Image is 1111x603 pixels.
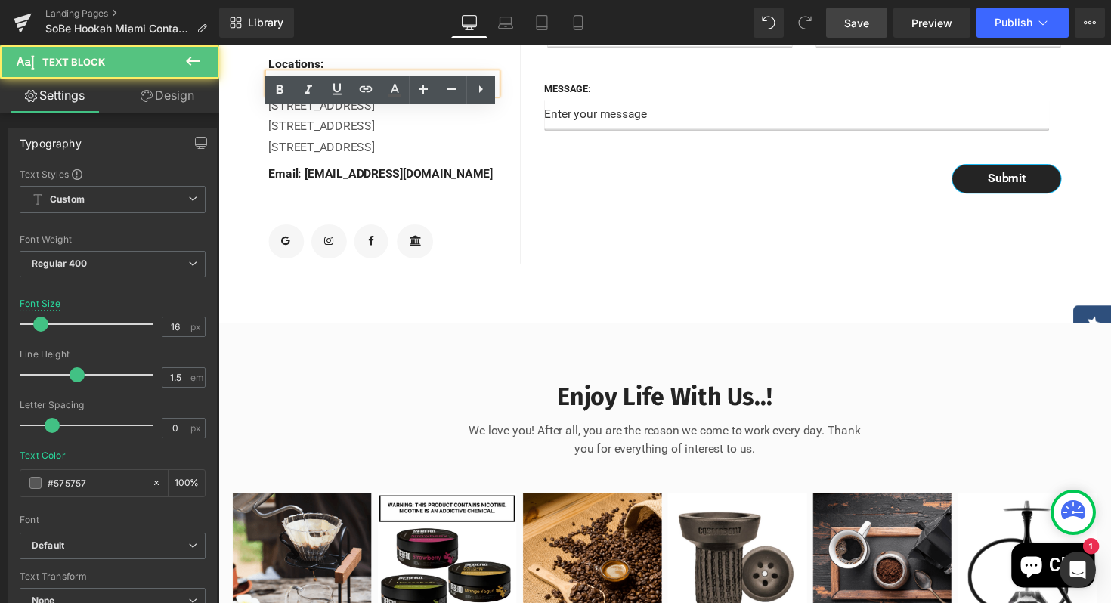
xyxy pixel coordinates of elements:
[976,8,1069,38] button: Publish
[487,8,524,38] a: Laptop
[20,349,206,360] div: Line Height
[169,470,205,496] div: %
[51,29,285,50] div: [STREET_ADDRESS][PERSON_NAME]
[50,193,85,206] b: Custom
[20,128,82,150] div: Typography
[20,298,61,309] div: Font Size
[20,400,206,410] div: Letter Spacing
[754,8,784,38] button: Undo
[752,122,863,151] button: Submit
[42,56,105,68] span: Text Block
[844,15,869,31] span: Save
[20,571,206,582] div: Text Transform
[249,386,665,422] p: We love you! After all, you are the reason we come to work every day. Thank you for everything of...
[995,17,1032,29] span: Publish
[48,475,144,491] input: Color
[524,8,560,38] a: Tablet
[334,54,851,86] input: Enter your message
[32,258,88,269] b: Regular 400
[1075,8,1105,38] button: More
[248,16,283,29] span: Library
[893,8,970,38] a: Preview
[51,50,285,71] div: [STREET_ADDRESS]
[51,11,285,29] p: Locations:
[45,23,190,35] span: SoBe Hookah Miami Contact Information
[219,8,294,38] a: New Library
[45,8,219,20] a: Landing Pages
[20,234,206,245] div: Font Weight
[1060,552,1096,588] div: Open Intercom Messenger
[911,15,952,31] span: Preview
[20,515,206,525] div: Font
[190,423,203,433] span: px
[560,8,596,38] a: Mobile
[190,322,203,332] span: px
[51,92,285,113] div: [STREET_ADDRESS]
[51,122,285,141] p: Email: [EMAIL_ADDRESS][DOMAIN_NAME]
[51,71,285,92] div: [STREET_ADDRESS]
[20,450,66,461] div: Text Color
[32,540,64,552] i: Default
[20,168,206,180] div: Text Styles
[808,510,902,559] inbox-online-store-chat: Shopify online store chat
[334,38,863,53] p: Message:
[790,8,820,38] button: Redo
[190,373,203,382] span: em
[249,345,665,377] h2: Enjoy Life With Us..!
[113,79,222,113] a: Design
[451,8,487,38] a: Desktop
